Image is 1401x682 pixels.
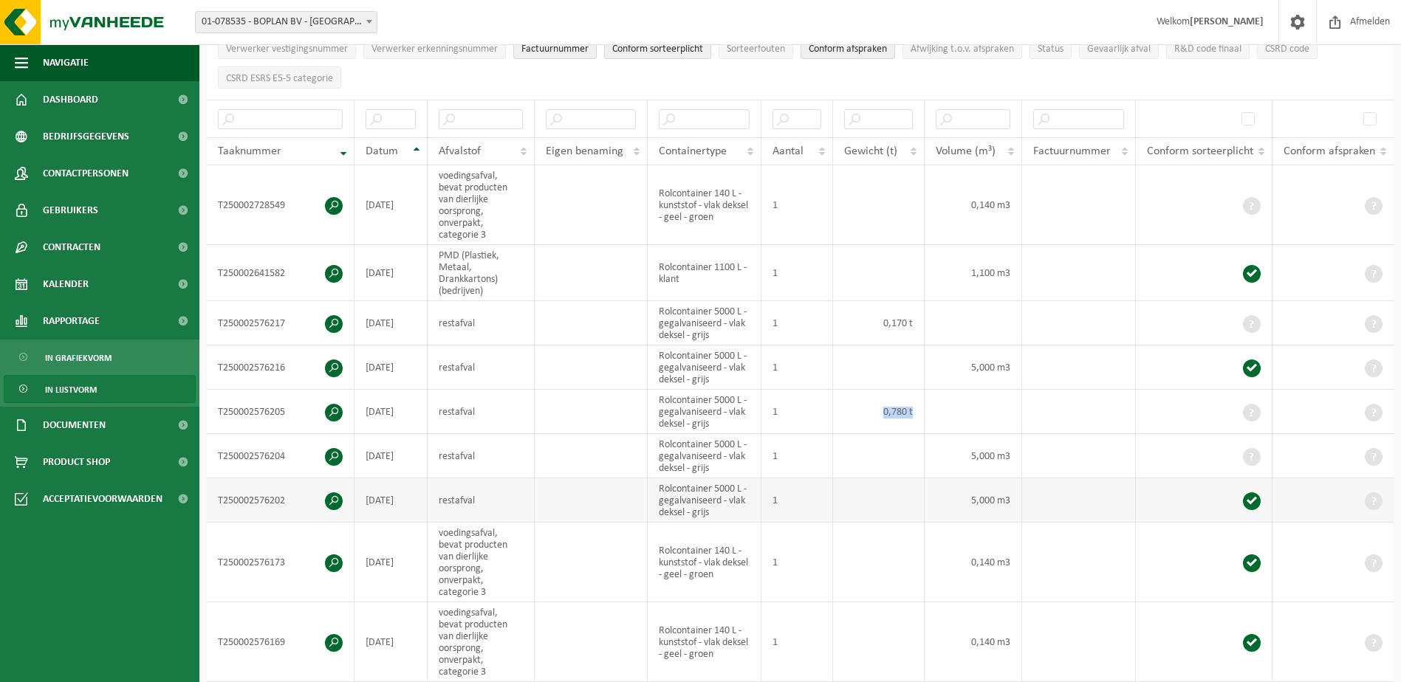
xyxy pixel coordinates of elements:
[1265,44,1309,55] span: CSRD code
[371,44,498,55] span: Verwerker erkenningsnummer
[659,145,727,157] span: Containertype
[925,165,1022,245] td: 0,140 m3
[761,165,833,245] td: 1
[1284,145,1375,157] span: Conform afspraken
[1033,145,1111,157] span: Factuurnummer
[648,301,761,345] td: Rolcontainer 5000 L - gegalvaniseerd - vlak deksel - grijs
[1147,145,1253,157] span: Conform sorteerplicht
[428,390,535,434] td: restafval
[809,44,887,55] span: Conform afspraken
[761,434,833,478] td: 1
[546,145,623,157] span: Eigen benaming
[354,434,428,478] td: [DATE]
[354,165,428,245] td: [DATE]
[218,37,356,59] button: Verwerker vestigingsnummerVerwerker vestigingsnummer: Activate to sort
[1174,44,1241,55] span: R&D code finaal
[761,345,833,390] td: 1
[761,602,833,682] td: 1
[1087,44,1151,55] span: Gevaarlijk afval
[648,434,761,478] td: Rolcontainer 5000 L - gegalvaniseerd - vlak deksel - grijs
[648,602,761,682] td: Rolcontainer 140 L - kunststof - vlak deksel - geel - groen
[648,390,761,434] td: Rolcontainer 5000 L - gegalvaniseerd - vlak deksel - grijs
[925,245,1022,301] td: 1,100 m3
[761,478,833,523] td: 1
[833,301,925,345] td: 0,170 t
[43,229,100,266] span: Contracten
[366,145,398,157] span: Datum
[773,145,804,157] span: Aantal
[207,245,354,301] td: T250002641582
[428,165,535,245] td: voedingsafval, bevat producten van dierlijke oorsprong, onverpakt, categorie 3
[428,345,535,390] td: restafval
[43,444,110,480] span: Product Shop
[226,44,348,55] span: Verwerker vestigingsnummer
[207,434,354,478] td: T250002576204
[207,301,354,345] td: T250002576217
[196,12,377,32] span: 01-078535 - BOPLAN BV - MOORSELE
[833,390,925,434] td: 0,780 t
[43,44,89,81] span: Navigatie
[428,523,535,602] td: voedingsafval, bevat producten van dierlijke oorsprong, onverpakt, categorie 3
[354,301,428,345] td: [DATE]
[428,245,535,301] td: PMD (Plastiek, Metaal, Drankkartons) (bedrijven)
[925,602,1022,682] td: 0,140 m3
[1038,44,1063,55] span: Status
[648,245,761,301] td: Rolcontainer 1100 L - klant
[354,602,428,682] td: [DATE]
[648,345,761,390] td: Rolcontainer 5000 L - gegalvaniseerd - vlak deksel - grijs
[1190,16,1264,27] strong: [PERSON_NAME]
[648,523,761,602] td: Rolcontainer 140 L - kunststof - vlak deksel - geel - groen
[604,37,711,59] button: Conform sorteerplicht : Activate to sort
[4,375,196,403] a: In lijstvorm
[354,345,428,390] td: [DATE]
[195,11,377,33] span: 01-078535 - BOPLAN BV - MOORSELE
[648,478,761,523] td: Rolcontainer 5000 L - gegalvaniseerd - vlak deksel - grijs
[45,344,112,372] span: In grafiekvorm
[43,266,89,303] span: Kalender
[226,73,333,84] span: CSRD ESRS E5-5 categorie
[761,245,833,301] td: 1
[521,44,589,55] span: Factuurnummer
[925,345,1022,390] td: 5,000 m3
[207,478,354,523] td: T250002576202
[207,165,354,245] td: T250002728549
[43,155,129,192] span: Contactpersonen
[844,145,897,157] span: Gewicht (t)
[43,81,98,118] span: Dashboard
[207,390,354,434] td: T250002576205
[218,66,341,89] button: CSRD ESRS E5-5 categorieCSRD ESRS E5-5 categorie: Activate to sort
[719,37,793,59] button: SorteerfoutenSorteerfouten: Activate to sort
[911,44,1014,55] span: Afwijking t.o.v. afspraken
[936,145,996,157] span: Volume (m³)
[43,118,129,155] span: Bedrijfsgegevens
[1079,37,1159,59] button: Gevaarlijk afval : Activate to sort
[218,145,281,157] span: Taaknummer
[1030,37,1072,59] button: StatusStatus: Activate to sort
[43,480,162,517] span: Acceptatievoorwaarden
[612,44,703,55] span: Conform sorteerplicht
[428,478,535,523] td: restafval
[45,376,97,404] span: In lijstvorm
[43,192,98,229] span: Gebruikers
[727,44,785,55] span: Sorteerfouten
[428,434,535,478] td: restafval
[761,301,833,345] td: 1
[513,37,597,59] button: FactuurnummerFactuurnummer: Activate to sort
[354,245,428,301] td: [DATE]
[354,478,428,523] td: [DATE]
[761,390,833,434] td: 1
[925,478,1022,523] td: 5,000 m3
[428,602,535,682] td: voedingsafval, bevat producten van dierlijke oorsprong, onverpakt, categorie 3
[43,303,100,340] span: Rapportage
[925,523,1022,602] td: 0,140 m3
[207,602,354,682] td: T250002576169
[761,523,833,602] td: 1
[354,390,428,434] td: [DATE]
[207,345,354,390] td: T250002576216
[428,301,535,345] td: restafval
[4,343,196,371] a: In grafiekvorm
[1166,37,1250,59] button: R&D code finaalR&amp;D code finaal: Activate to sort
[207,523,354,602] td: T250002576173
[354,523,428,602] td: [DATE]
[1257,37,1318,59] button: CSRD codeCSRD code: Activate to sort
